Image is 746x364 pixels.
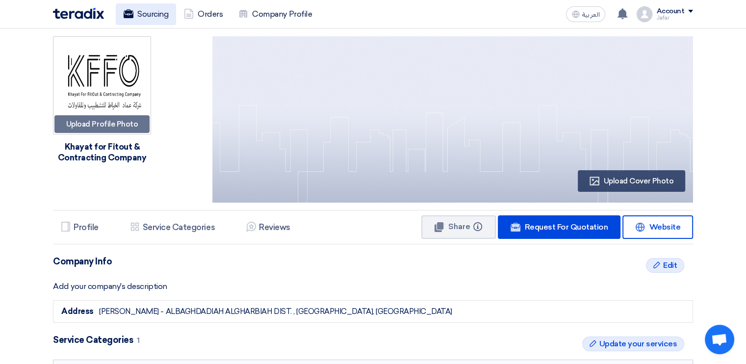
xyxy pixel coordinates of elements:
img: Cover Test [212,36,693,203]
h5: Service Categories [143,222,215,232]
a: Sourcing [116,3,176,25]
div: Add your company's description [53,281,693,292]
span: 1 [137,336,140,345]
h4: Company Info [53,256,693,267]
img: Teradix logo [53,8,104,19]
span: Edit [663,260,677,271]
span: Request For Quotation [524,222,608,232]
span: Share [448,222,470,231]
div: Jafar [656,15,693,21]
a: Request For Quotation [498,215,620,239]
span: Website [649,222,680,232]
div: Upload Profile Photo [54,115,150,133]
div: Account [656,7,684,16]
div: [PERSON_NAME] - ALBAGHDADIAH ALGHARBIAH DIST. , [GEOGRAPHIC_DATA], [GEOGRAPHIC_DATA] [99,306,452,317]
h4: Service Categories [53,335,693,346]
a: Company Profile [231,3,320,25]
div: Khayat for Fitout & Contracting Company [53,141,151,163]
span: Update your services [599,338,677,350]
h5: Profile [74,222,99,232]
a: Website [622,215,693,239]
span: Upload Cover Photo [604,177,673,185]
div: دردشة مفتوحة [705,325,734,354]
button: Share [421,215,496,239]
button: العربية [566,6,605,22]
strong: Address [61,307,94,316]
a: Orders [176,3,231,25]
h5: Reviews [259,222,290,232]
span: العربية [582,11,599,18]
img: profile_test.png [637,6,652,22]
